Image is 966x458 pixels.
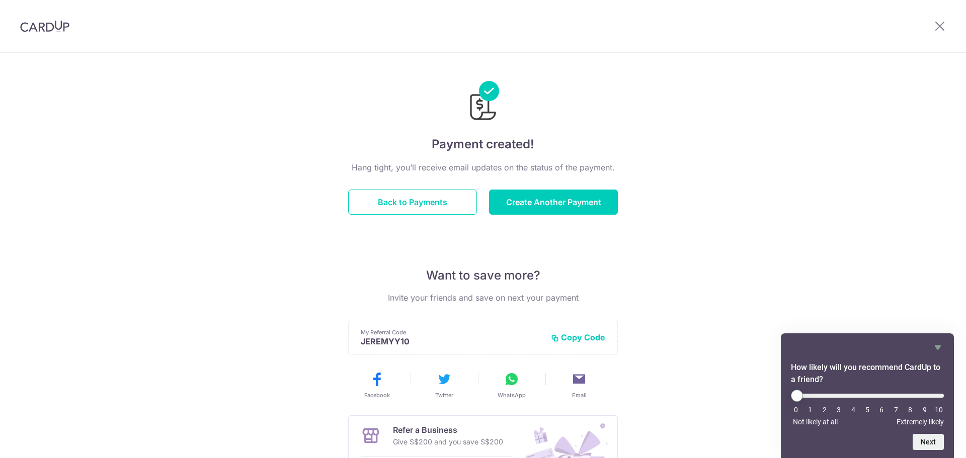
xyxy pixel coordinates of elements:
li: 8 [905,406,915,414]
p: Hang tight, you’ll receive email updates on the status of the payment. [348,161,618,173]
button: Twitter [415,371,474,399]
img: Payments [467,81,499,123]
p: Refer a Business [393,424,503,436]
li: 7 [891,406,901,414]
li: 4 [848,406,858,414]
li: 9 [920,406,930,414]
span: WhatsApp [498,391,526,399]
p: My Referral Code [361,328,543,336]
li: 0 [791,406,801,414]
div: How likely will you recommend CardUp to a friend? Select an option from 0 to 10, with 0 being Not... [791,390,944,426]
button: Copy Code [551,332,605,342]
h4: Payment created! [348,135,618,153]
div: How likely will you recommend CardUp to a friend? Select an option from 0 to 10, with 0 being Not... [791,341,944,450]
span: Twitter [435,391,453,399]
li: 2 [820,406,830,414]
button: Back to Payments [348,190,477,215]
span: Not likely at all [793,418,838,426]
p: Give S$200 and you save S$200 [393,436,503,448]
button: Create Another Payment [489,190,618,215]
p: Invite your friends and save on next your payment [348,292,618,304]
span: Extremely likely [897,418,944,426]
li: 6 [876,406,887,414]
button: Next question [913,434,944,450]
button: Facebook [347,371,407,399]
button: Email [549,371,609,399]
button: Hide survey [932,341,944,353]
h2: How likely will you recommend CardUp to a friend? Select an option from 0 to 10, with 0 being Not... [791,361,944,386]
li: 1 [805,406,815,414]
img: CardUp [20,20,69,32]
button: WhatsApp [482,371,541,399]
span: Facebook [364,391,390,399]
li: 5 [862,406,872,414]
li: 10 [934,406,944,414]
li: 3 [834,406,844,414]
p: Want to save more? [348,267,618,284]
p: JEREMYY10 [361,336,543,346]
span: Email [572,391,587,399]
